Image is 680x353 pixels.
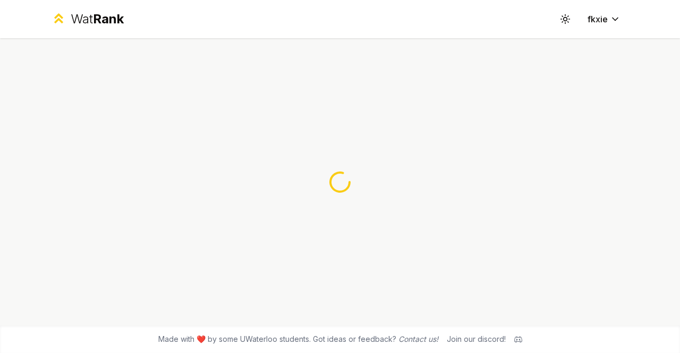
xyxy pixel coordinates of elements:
[579,10,629,29] button: fkxie
[398,334,438,343] a: Contact us!
[158,334,438,345] span: Made with ❤️ by some UWaterloo students. Got ideas or feedback?
[588,13,608,25] span: fkxie
[51,11,124,28] a: WatRank
[93,11,124,27] span: Rank
[447,334,506,345] div: Join our discord!
[71,11,124,28] div: Wat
